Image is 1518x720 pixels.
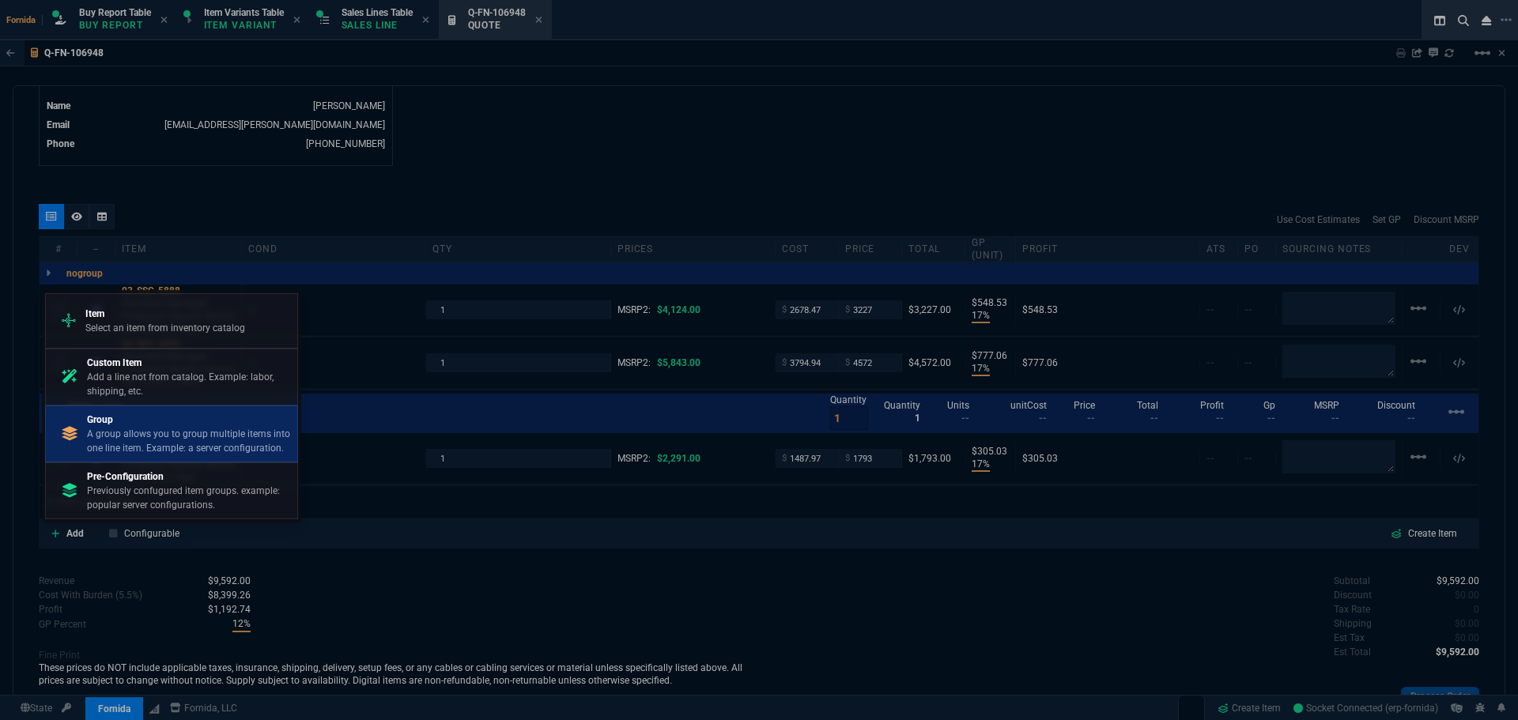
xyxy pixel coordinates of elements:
[87,484,291,512] p: Previously confugured item groups. example: popular server configurations.
[87,413,291,427] p: Group
[87,370,291,398] p: Add a line not from catalog. Example: labor, shipping, etc.
[87,469,291,484] p: Pre-Configuration
[87,356,291,370] p: Custom Item
[85,307,245,321] p: Item
[87,427,291,455] p: A group allows you to group multiple items into one line item. Example: a server configuration.
[85,321,245,335] p: Select an item from inventory catalog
